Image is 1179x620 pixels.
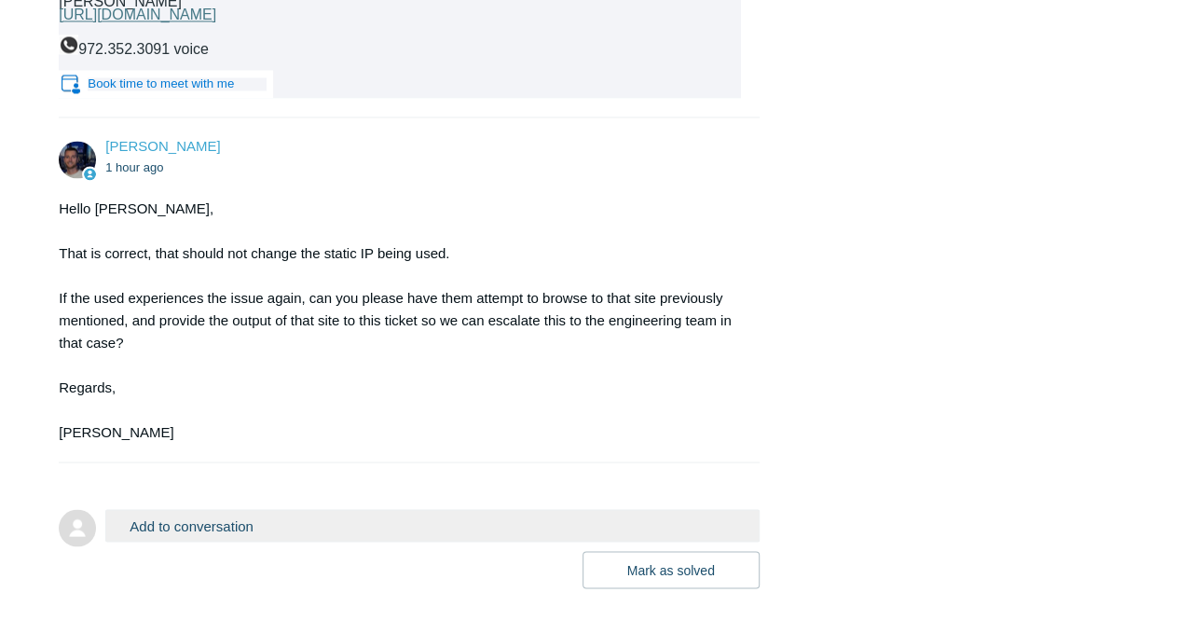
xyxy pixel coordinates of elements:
[59,41,209,57] span: 972.352.3091 voice
[88,76,234,90] a: Book time to meet with me
[59,7,216,22] a: [URL][DOMAIN_NAME]
[105,138,220,154] span: Connor Davis
[583,551,760,588] button: Mark as solved
[105,160,163,174] time: 09/23/2025, 16:24
[105,509,759,542] button: Add to conversation
[105,138,220,154] a: [PERSON_NAME]
[59,197,740,443] div: Hello [PERSON_NAME], That is correct, that should not change the static IP being used. If the use...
